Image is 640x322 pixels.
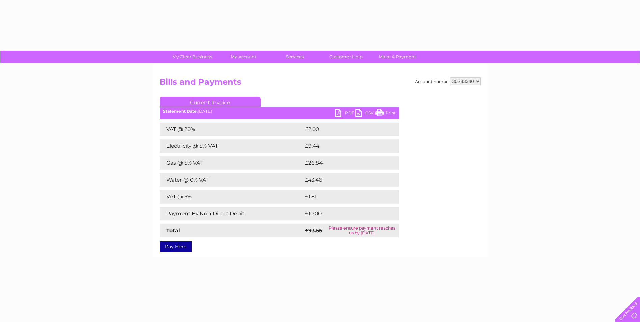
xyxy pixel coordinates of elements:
a: Make A Payment [369,51,425,63]
a: My Clear Business [164,51,220,63]
b: Statement Date: [163,109,198,114]
td: Payment By Non Direct Debit [160,207,303,220]
strong: £93.55 [305,227,322,234]
td: VAT @ 5% [160,190,303,204]
td: Please ensure payment reaches us by [DATE] [325,224,399,237]
a: Customer Help [318,51,374,63]
td: £43.46 [303,173,386,187]
td: £26.84 [303,156,386,170]
strong: Total [166,227,180,234]
a: PDF [335,109,355,119]
a: Pay Here [160,241,192,252]
a: Current Invoice [160,97,261,107]
td: £10.00 [303,207,385,220]
a: Services [267,51,323,63]
h2: Bills and Payments [160,77,481,90]
a: Print [375,109,396,119]
td: Electricity @ 5% VAT [160,139,303,153]
a: CSV [355,109,375,119]
a: My Account [216,51,271,63]
td: VAT @ 20% [160,123,303,136]
td: £1.81 [303,190,382,204]
div: Account number [415,77,481,85]
td: Water @ 0% VAT [160,173,303,187]
td: Gas @ 5% VAT [160,156,303,170]
td: £2.00 [303,123,384,136]
td: £9.44 [303,139,384,153]
div: [DATE] [160,109,399,114]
